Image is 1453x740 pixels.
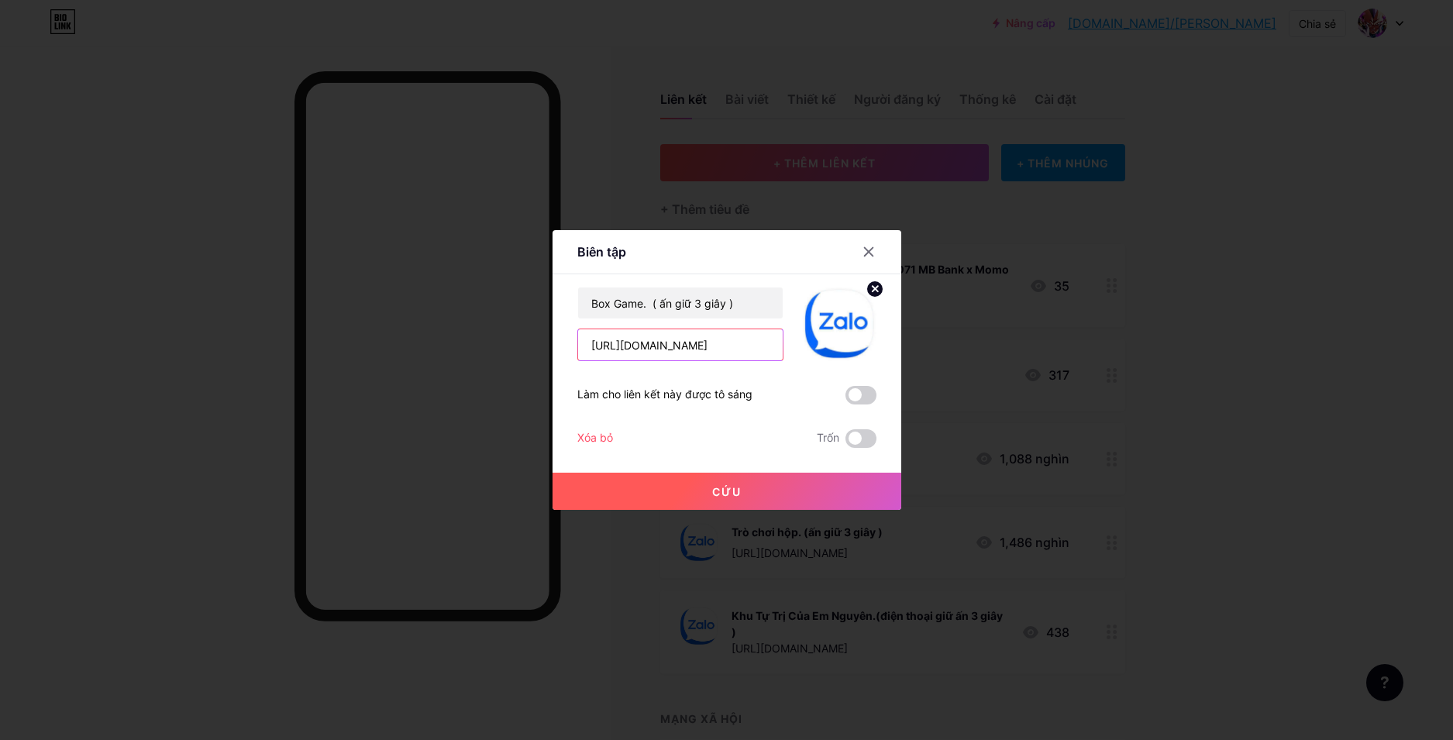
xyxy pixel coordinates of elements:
button: Cứu [553,473,901,510]
font: Làm cho liên kết này được tô sáng [577,387,752,401]
font: Cứu [712,485,742,498]
img: liên kết_hình thu nhỏ [802,287,876,361]
font: Biên tập [577,244,626,260]
font: Xóa bỏ [577,431,613,444]
input: URL [578,329,783,360]
font: Trốn [817,431,839,444]
input: Tiêu đề [578,287,783,318]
